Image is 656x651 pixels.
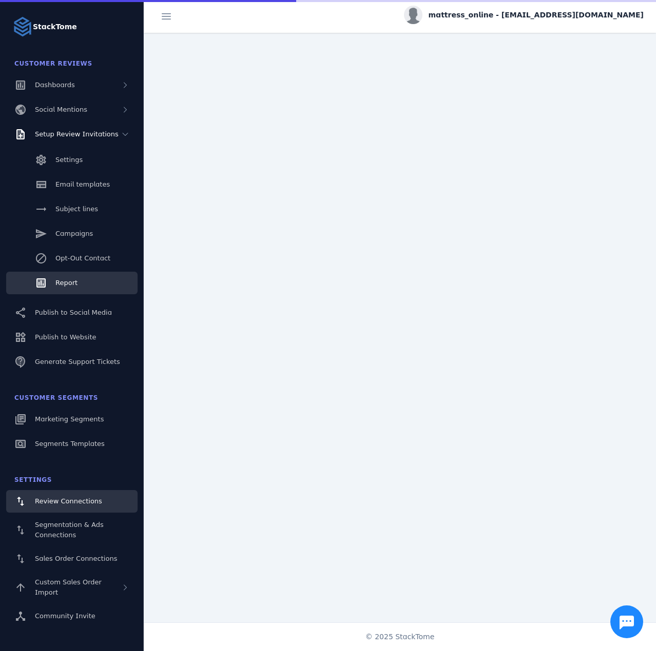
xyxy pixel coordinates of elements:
img: Logo image [12,16,33,37]
a: Publish to Website [6,326,138,349]
a: Sales Order Connections [6,547,138,570]
span: © 2025 StackTome [365,632,435,642]
span: Opt-Out Contact [55,254,110,262]
span: Settings [55,156,83,164]
span: Review Connections [35,497,102,505]
img: profile.jpg [404,6,422,24]
a: Report [6,272,138,294]
span: mattress_online - [EMAIL_ADDRESS][DOMAIN_NAME] [429,10,644,21]
span: Publish to Social Media [35,309,112,316]
strong: StackTome [33,22,77,32]
a: Opt-Out Contact [6,247,138,270]
a: Email templates [6,173,138,196]
a: Review Connections [6,490,138,513]
span: Report [55,279,78,287]
span: Sales Order Connections [35,555,117,562]
span: Generate Support Tickets [35,358,120,365]
a: Community Invite [6,605,138,627]
a: Segments Templates [6,433,138,455]
span: Campaigns [55,230,93,237]
a: Settings [6,149,138,171]
span: Custom Sales Order Import [35,578,102,596]
span: Customer Reviews [14,60,92,67]
span: Subject lines [55,205,98,213]
span: Customer Segments [14,394,98,401]
a: Subject lines [6,198,138,220]
span: Email templates [55,180,110,188]
a: Publish to Social Media [6,301,138,324]
a: Marketing Segments [6,408,138,431]
span: Publish to Website [35,333,96,341]
span: Dashboards [35,81,75,89]
span: Community Invite [35,612,95,620]
span: Segmentation & Ads Connections [35,521,104,539]
span: Setup Review Invitations [35,130,119,138]
span: Segments Templates [35,440,105,447]
span: Settings [14,476,52,483]
a: Campaigns [6,222,138,245]
button: mattress_online - [EMAIL_ADDRESS][DOMAIN_NAME] [404,6,644,24]
span: Marketing Segments [35,415,104,423]
a: Generate Support Tickets [6,351,138,373]
a: Segmentation & Ads Connections [6,515,138,545]
span: Social Mentions [35,106,87,113]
